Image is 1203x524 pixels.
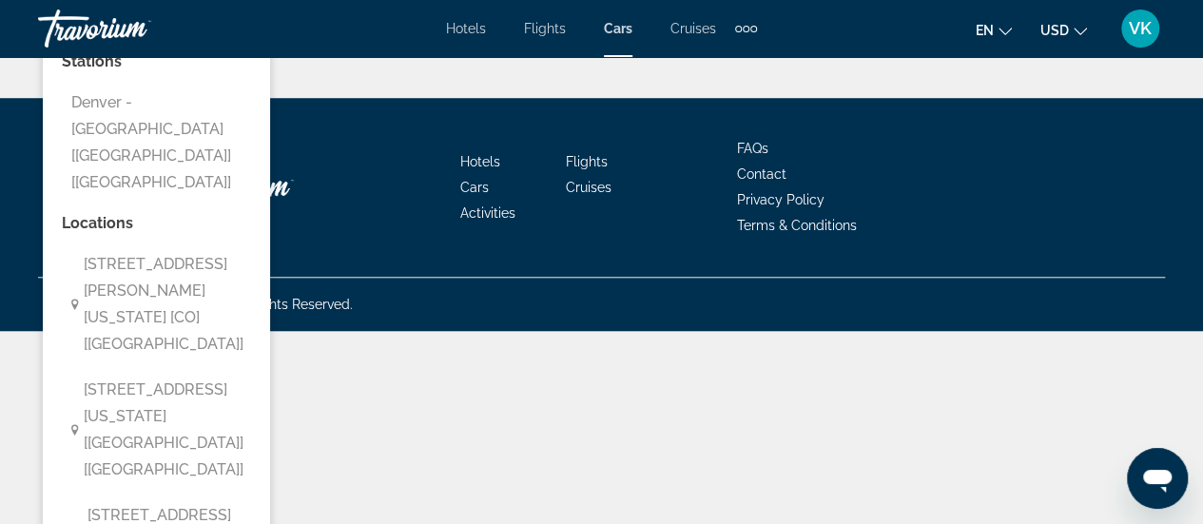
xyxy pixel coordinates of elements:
button: User Menu [1116,9,1165,49]
a: Cars [460,180,489,195]
p: Locations [62,210,268,237]
a: Privacy Policy [737,192,825,207]
a: FAQs [737,141,768,156]
span: USD [1040,23,1069,38]
button: Extra navigation items [735,13,757,44]
span: [STREET_ADDRESS][PERSON_NAME][US_STATE] [CO] [[GEOGRAPHIC_DATA]] [84,251,259,358]
a: Contact [737,166,786,182]
a: Hotels [446,21,486,36]
button: [STREET_ADDRESS][PERSON_NAME][US_STATE] [CO] [[GEOGRAPHIC_DATA]] [62,246,268,362]
button: [STREET_ADDRESS][US_STATE] [[GEOGRAPHIC_DATA]] [[GEOGRAPHIC_DATA]] [62,372,268,488]
span: en [976,23,994,38]
iframe: Button to launch messaging window [1127,448,1188,509]
span: [STREET_ADDRESS][US_STATE] [[GEOGRAPHIC_DATA]] [[GEOGRAPHIC_DATA]] [84,377,259,483]
a: Travorium [181,159,371,216]
button: Change currency [1040,16,1087,44]
a: Flights [524,21,566,36]
a: Flights [566,154,608,169]
a: Hotels [460,154,500,169]
a: Cruises [566,180,611,195]
a: Terms & Conditions [737,218,857,233]
a: Travorium [38,4,228,53]
span: VK [1129,19,1152,38]
a: Cars [604,21,632,36]
button: Change language [976,16,1012,44]
p: Stations [62,49,268,75]
button: Denver - [GEOGRAPHIC_DATA] [[GEOGRAPHIC_DATA]] [[GEOGRAPHIC_DATA]] [62,85,268,201]
a: Activities [460,205,515,221]
a: Cruises [670,21,716,36]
